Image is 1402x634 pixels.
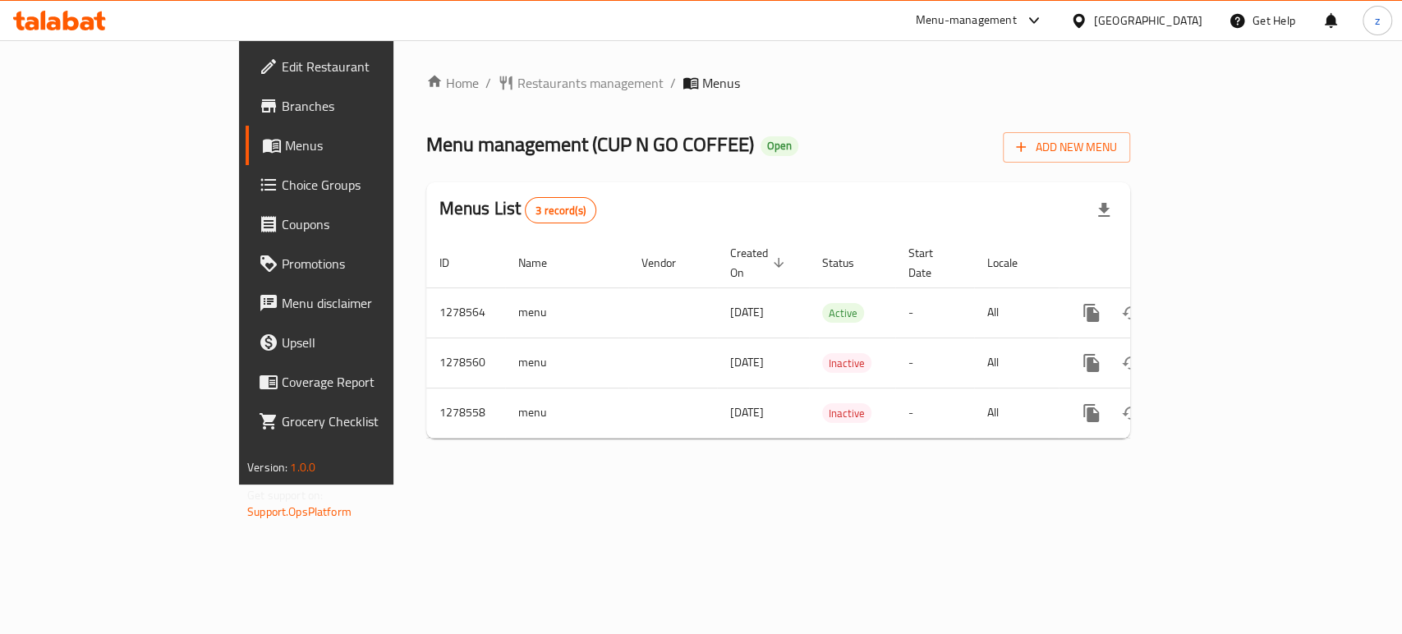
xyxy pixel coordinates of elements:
button: Add New Menu [1003,132,1130,163]
td: - [895,338,974,388]
span: Active [822,304,864,323]
a: Edit Restaurant [246,47,473,86]
div: Inactive [822,353,871,373]
nav: breadcrumb [426,73,1130,93]
span: [DATE] [730,402,764,423]
a: Coupons [246,204,473,244]
button: more [1072,343,1111,383]
span: Edit Restaurant [282,57,460,76]
span: Menu management ( CUP N GO COFFEE ) [426,126,754,163]
li: / [670,73,676,93]
button: Change Status [1111,343,1151,383]
td: menu [505,338,628,388]
a: Choice Groups [246,165,473,204]
span: ID [439,253,471,273]
span: Menu disclaimer [282,293,460,313]
a: Restaurants management [498,73,664,93]
button: Change Status [1111,293,1151,333]
table: enhanced table [426,238,1243,439]
button: more [1072,393,1111,433]
span: 1.0.0 [290,457,315,478]
div: [GEOGRAPHIC_DATA] [1094,11,1202,30]
a: Promotions [246,244,473,283]
td: All [974,287,1059,338]
a: Menus [246,126,473,165]
span: Menus [285,136,460,155]
td: menu [505,287,628,338]
span: Restaurants management [517,73,664,93]
div: Open [761,136,798,156]
span: Inactive [822,354,871,373]
td: - [895,287,974,338]
td: All [974,338,1059,388]
button: Change Status [1111,393,1151,433]
span: Locale [987,253,1039,273]
span: Choice Groups [282,175,460,195]
span: Name [518,253,568,273]
td: menu [505,388,628,438]
span: Grocery Checklist [282,411,460,431]
span: z [1375,11,1380,30]
li: / [485,73,491,93]
span: [DATE] [730,301,764,323]
span: Version: [247,457,287,478]
a: Upsell [246,323,473,362]
span: Inactive [822,404,871,423]
h2: Menus List [439,196,596,223]
span: Menus [702,73,740,93]
span: Promotions [282,254,460,273]
div: Active [822,303,864,323]
div: Total records count [525,197,596,223]
span: Coupons [282,214,460,234]
span: Branches [282,96,460,116]
span: Start Date [908,243,954,283]
span: Upsell [282,333,460,352]
span: Vendor [641,253,697,273]
span: 3 record(s) [526,203,595,218]
div: Export file [1084,191,1124,230]
div: Menu-management [916,11,1017,30]
button: more [1072,293,1111,333]
span: Status [822,253,876,273]
a: Menu disclaimer [246,283,473,323]
span: Created On [730,243,789,283]
a: Coverage Report [246,362,473,402]
span: Open [761,139,798,153]
td: All [974,388,1059,438]
td: - [895,388,974,438]
span: Add New Menu [1016,137,1117,158]
div: Inactive [822,403,871,423]
span: Coverage Report [282,372,460,392]
span: [DATE] [730,351,764,373]
a: Grocery Checklist [246,402,473,441]
th: Actions [1059,238,1243,288]
span: Get support on: [247,485,323,506]
a: Branches [246,86,473,126]
a: Support.OpsPlatform [247,501,352,522]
